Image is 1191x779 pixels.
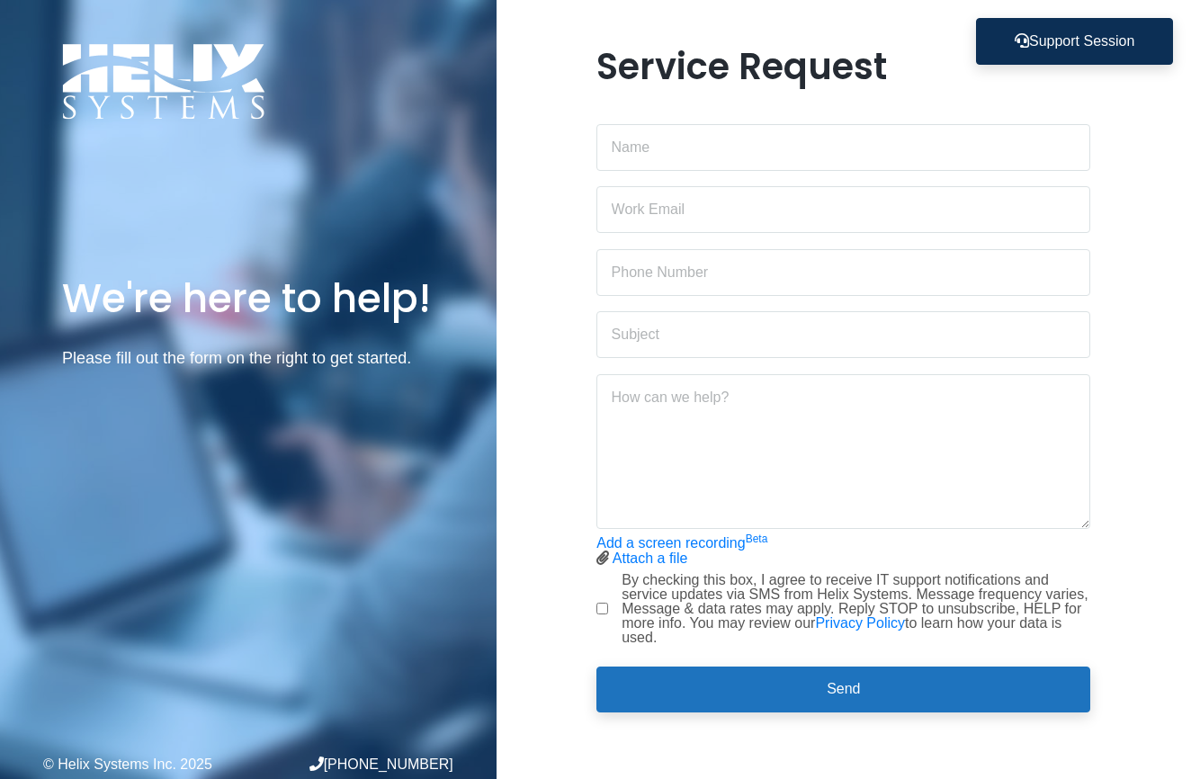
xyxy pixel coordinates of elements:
button: Support Session [976,18,1173,65]
div: [PHONE_NUMBER] [248,757,453,772]
div: © Helix Systems Inc. 2025 [43,757,248,772]
input: Name [596,124,1090,171]
img: Logo [62,43,265,120]
input: Subject [596,311,1090,358]
h1: We're here to help! [62,273,434,324]
a: Privacy Policy [815,615,905,631]
input: Phone Number [596,249,1090,296]
a: Attach a file [613,551,688,566]
h1: Service Request [596,45,1090,88]
a: Add a screen recordingBeta [596,535,767,551]
label: By checking this box, I agree to receive IT support notifications and service updates via SMS fro... [622,573,1090,645]
button: Send [596,667,1090,713]
input: Work Email [596,186,1090,233]
p: Please fill out the form on the right to get started. [62,345,434,372]
sup: Beta [746,533,768,545]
